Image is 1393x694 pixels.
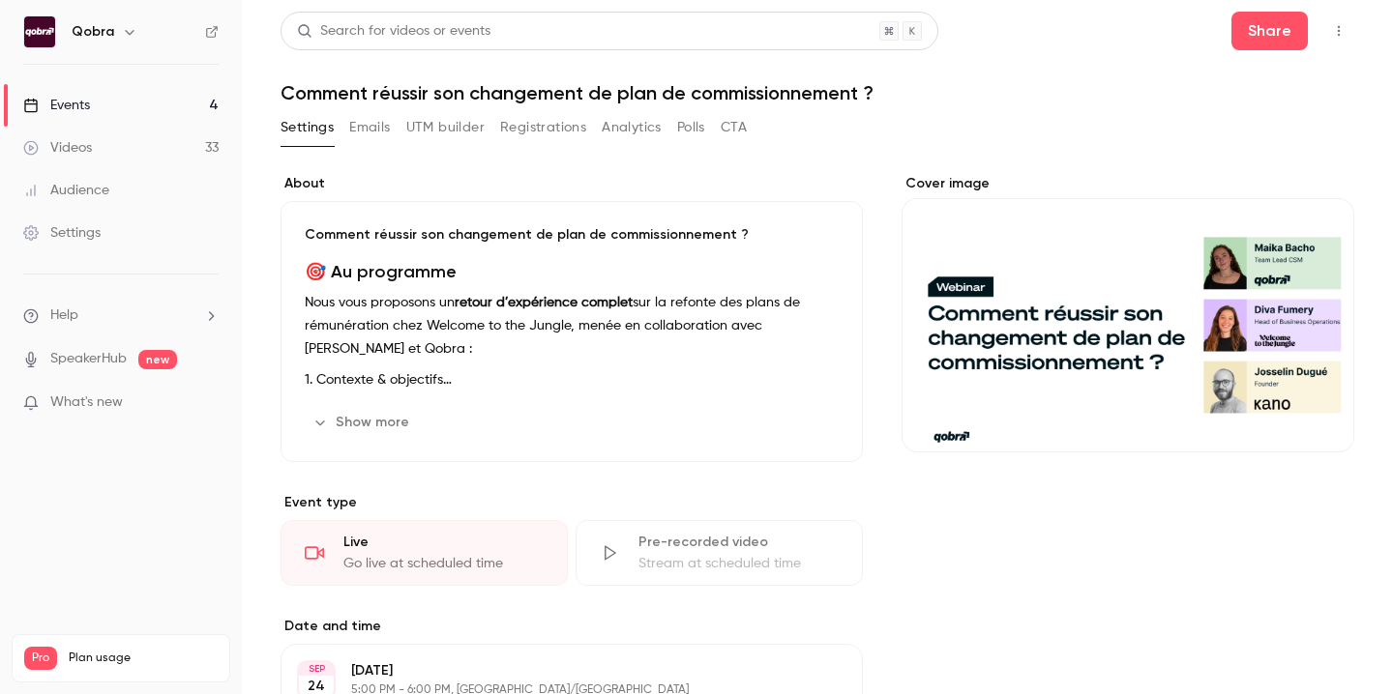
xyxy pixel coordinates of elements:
[638,533,839,552] div: Pre-recorded video
[343,554,544,573] div: Go live at scheduled time
[297,21,490,42] div: Search for videos or events
[50,392,123,413] span: What's new
[281,112,334,143] button: Settings
[902,174,1354,193] label: Cover image
[138,350,177,369] span: new
[281,174,863,193] label: About
[677,112,705,143] button: Polls
[351,661,760,680] p: [DATE]
[902,174,1354,452] section: Cover image
[299,662,334,676] div: SEP
[721,112,747,143] button: CTA
[50,349,127,369] a: SpeakerHub
[23,96,90,115] div: Events
[349,112,390,143] button: Emails
[24,647,57,670] span: Pro
[23,181,109,200] div: Audience
[23,305,219,326] li: help-dropdown-opener
[23,223,101,243] div: Settings
[500,112,586,143] button: Registrations
[24,16,55,47] img: Qobra
[638,554,839,573] div: Stream at scheduled time
[69,651,218,666] span: Plan usage
[406,112,485,143] button: UTM builder
[305,225,839,245] p: Comment réussir son changement de plan de commissionnement ?
[1231,12,1308,50] button: Share
[72,22,114,42] h6: Qobra
[305,407,421,438] button: Show more
[195,394,219,412] iframe: Noticeable Trigger
[50,305,78,326] span: Help
[305,368,839,391] p: 1. Contexte & objectifs
[576,520,863,586] div: Pre-recorded videoStream at scheduled time
[343,533,544,552] div: Live
[281,81,1354,104] h1: Comment réussir son changement de plan de commissionnement ?
[23,138,92,158] div: Videos
[455,296,633,309] strong: retour d’expérience complet
[305,291,839,361] p: Nous vous proposons un sur la refonte des plans de rémunération chez Welcome to the Jungle, menée...
[281,520,568,586] div: LiveGo live at scheduled time
[305,260,839,283] h1: 🎯 Au programme
[281,617,863,636] label: Date and time
[602,112,662,143] button: Analytics
[281,493,863,512] p: Event type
